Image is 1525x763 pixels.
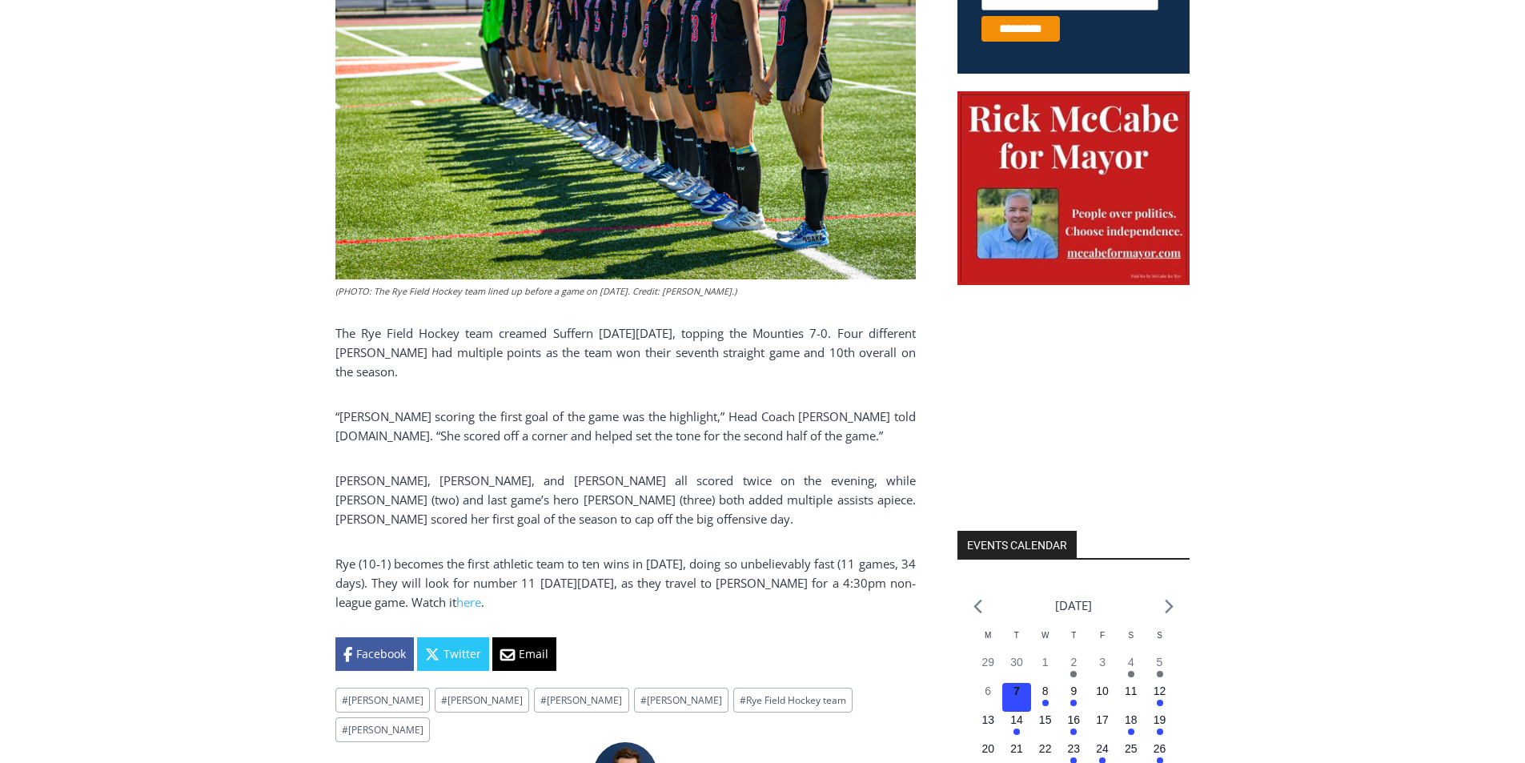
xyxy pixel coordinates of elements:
[1088,683,1117,712] button: 10
[1096,742,1109,755] time: 24
[1157,671,1163,677] em: Has events
[1128,671,1134,677] em: Has events
[1070,671,1077,677] em: Has events
[1154,742,1166,755] time: 26
[1125,713,1138,726] time: 18
[1099,656,1106,669] time: 3
[435,688,529,713] a: #[PERSON_NAME]
[1010,713,1023,726] time: 14
[634,688,728,713] a: #[PERSON_NAME]
[1042,656,1049,669] time: 1
[1117,654,1146,683] button: 4 Has events
[1010,656,1023,669] time: 30
[1002,629,1031,654] div: Tuesday
[1031,712,1060,741] button: 15
[1060,683,1089,712] button: 9 Has events
[1125,685,1138,697] time: 11
[1070,656,1077,669] time: 2
[1070,700,1077,706] em: Has events
[1117,629,1146,654] div: Saturday
[957,531,1077,558] h2: Events Calendar
[1165,599,1174,614] a: Next month
[1146,629,1174,654] div: Sunday
[1070,729,1077,735] em: Has events
[1068,713,1081,726] time: 16
[335,554,916,612] p: Rye (10-1) becomes the first athletic team to ten wins in [DATE], doing so unbelievably fast (11 ...
[981,713,994,726] time: 13
[1157,656,1163,669] time: 5
[342,723,348,737] span: #
[335,284,916,299] figcaption: (PHOTO: The Rye Field Hockey team lined up before a game on [DATE]. Credit: [PERSON_NAME].)
[1157,729,1163,735] em: Has events
[957,91,1190,285] img: McCabe for Mayor
[1125,742,1138,755] time: 25
[335,637,414,671] a: Facebook
[981,742,994,755] time: 20
[1039,742,1052,755] time: 22
[1157,700,1163,706] em: Has events
[973,599,982,614] a: Previous month
[1031,629,1060,654] div: Wednesday
[1042,700,1049,706] em: Has events
[1070,685,1077,697] time: 9
[1014,631,1019,640] span: T
[1042,685,1049,697] time: 8
[1096,685,1109,697] time: 10
[335,323,916,381] p: The Rye Field Hockey team creamed Suffern [DATE][DATE], topping the Mounties 7-0. Four different ...
[1002,654,1031,683] button: 30
[1031,654,1060,683] button: 1
[1013,729,1020,735] em: Has events
[335,471,916,528] p: [PERSON_NAME], [PERSON_NAME], and [PERSON_NAME] all scored twice on the evening, while [PERSON_NA...
[1060,629,1089,654] div: Thursday
[1039,713,1052,726] time: 15
[1068,742,1081,755] time: 23
[335,717,430,742] a: #[PERSON_NAME]
[1146,712,1174,741] button: 19 Has events
[1146,654,1174,683] button: 5 Has events
[335,407,916,445] p: “[PERSON_NAME] scoring the first goal of the game was the highlight,” Head Coach [PERSON_NAME] to...
[1031,683,1060,712] button: 8 Has events
[492,637,556,671] a: Email
[973,712,1002,741] button: 13
[441,693,447,707] span: #
[1128,656,1134,669] time: 4
[1013,685,1020,697] time: 7
[1060,712,1089,741] button: 16 Has events
[640,693,647,707] span: #
[1088,712,1117,741] button: 17
[1146,683,1174,712] button: 12 Has events
[1128,631,1134,640] span: S
[985,685,991,697] time: 6
[973,654,1002,683] button: 29
[1088,629,1117,654] div: Friday
[985,631,991,640] span: M
[733,688,853,713] a: #Rye Field Hockey team
[1154,685,1166,697] time: 12
[981,656,994,669] time: 29
[1041,631,1049,640] span: W
[1055,595,1092,616] li: [DATE]
[1117,683,1146,712] button: 11
[1088,654,1117,683] button: 3
[1117,712,1146,741] button: 18 Has events
[417,637,489,671] a: Twitter
[1100,631,1105,640] span: F
[1002,712,1031,741] button: 14 Has events
[1096,713,1109,726] time: 17
[1157,631,1162,640] span: S
[1128,729,1134,735] em: Has events
[534,688,628,713] a: #[PERSON_NAME]
[342,693,348,707] span: #
[740,693,746,707] span: #
[540,693,547,707] span: #
[1154,713,1166,726] time: 19
[1060,654,1089,683] button: 2 Has events
[973,683,1002,712] button: 6
[1071,631,1076,640] span: T
[456,594,481,610] a: here
[335,688,430,713] a: #[PERSON_NAME]
[1002,683,1031,712] button: 7
[973,629,1002,654] div: Monday
[1010,742,1023,755] time: 21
